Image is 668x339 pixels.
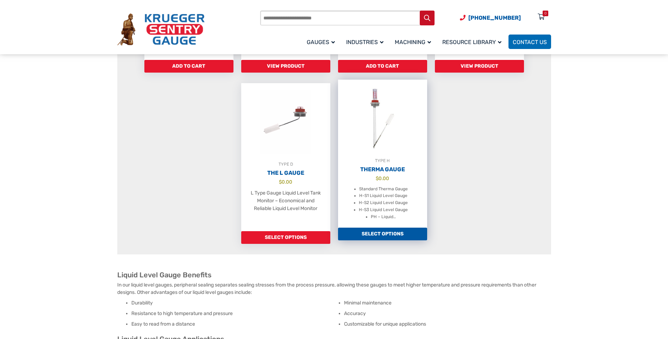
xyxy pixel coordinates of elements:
[248,189,323,212] p: L Type Gauge Liquid Level Tank Monitor – Economical and Reliable Liquid Level Monitor
[359,186,408,193] li: Standard Therma Gauge
[241,83,330,231] a: TYPE DThe L Gauge $0.00 L Type Gauge Liquid Level Tank Monitor – Economical and Reliable Liquid L...
[359,199,408,207] li: H-S2 Liquid Level Gauge
[395,39,431,45] span: Machining
[279,179,282,185] span: $
[344,310,551,317] li: Accuracy
[131,300,338,307] li: Durability
[338,80,427,228] a: TYPE HTherma Gauge $0.00 Standard Therma Gauge H-S1 Liquid Level Gauge H-S2 Liquid Level Gauge H-...
[359,207,408,214] li: H-S3 Liquid Level Gauge
[460,13,521,22] a: Phone Number (920) 434-8860
[279,179,292,185] bdi: 0.00
[342,33,391,50] a: Industries
[468,14,521,21] span: [PHONE_NUMBER]
[442,39,501,45] span: Resource Library
[241,231,330,244] a: Add to cart: “The L Gauge”
[344,321,551,328] li: Customizable for unique applications
[302,33,342,50] a: Gauges
[338,80,427,157] img: Therma Gauge
[307,39,335,45] span: Gauges
[371,214,396,221] li: PH – Liquid…
[117,271,551,279] h2: Liquid Level Gauge Benefits
[508,35,551,49] a: Contact Us
[338,60,427,73] a: Add to cart: “PVG”
[435,60,524,73] a: Read more about “Remote Reading Gauge”
[241,60,330,73] a: Read more about “GFK Gauge”
[338,228,427,240] a: Add to cart: “Therma Gauge”
[513,39,547,45] span: Contact Us
[338,166,427,173] h2: Therma Gauge
[241,83,330,161] img: The L Gauge
[376,175,379,181] span: $
[391,33,438,50] a: Machining
[131,321,338,328] li: Easy to read from a distance
[117,13,205,46] img: Krueger Sentry Gauge
[376,175,389,181] bdi: 0.00
[346,39,383,45] span: Industries
[144,60,233,73] a: Add to cart: “Float-P1.5”
[544,11,547,16] div: 0
[117,281,551,296] p: In our liquid level gauges, peripheral sealing separates sealing stresses from the process pressu...
[344,300,551,307] li: Minimal maintenance
[338,157,427,164] div: TYPE H
[131,310,338,317] li: Resistance to high temperature and pressure
[359,192,407,199] li: H-S1 Liquid Level Gauge
[241,161,330,168] div: TYPE D
[438,33,508,50] a: Resource Library
[241,169,330,177] h2: The L Gauge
